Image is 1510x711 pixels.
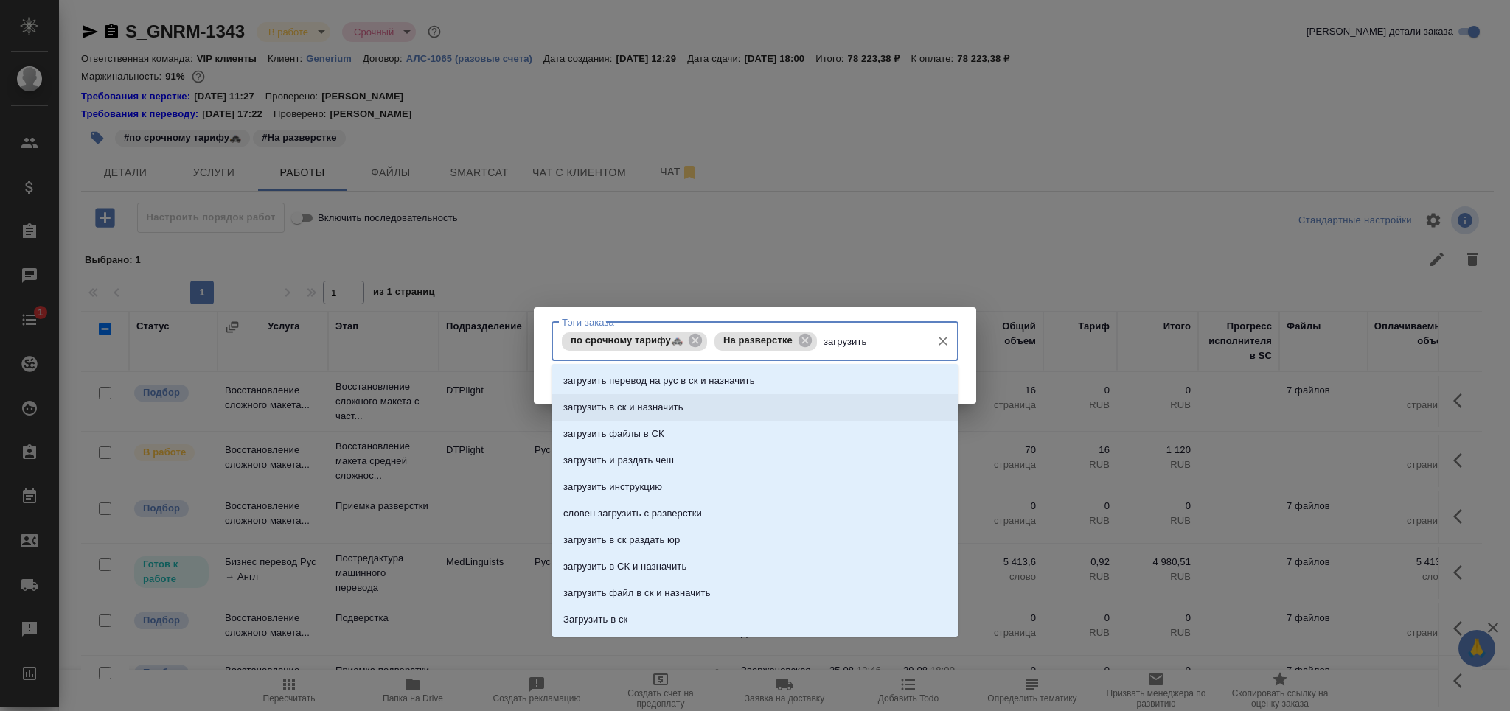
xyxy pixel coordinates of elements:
[563,453,674,468] p: загрузить и раздать чеш
[714,335,801,346] span: На разверстке
[562,335,692,346] span: по срочному тарифу🚓
[563,480,662,494] p: загрузить инструкцию
[562,332,707,351] div: по срочному тарифу🚓
[563,612,627,627] p: Загрузить в ск
[933,331,953,351] button: Очистить
[563,533,680,547] p: загрузить в ск раздать юр
[563,559,686,574] p: загрузить в СК и назначить
[563,400,683,415] p: загрузить в ск и назначить
[563,586,711,600] p: загрузить файл в ск и назначить
[563,506,702,521] p: словен загрузить с разверстки
[714,332,817,351] div: На разверстке
[563,427,664,441] p: загрузить файлы в СК
[563,374,755,388] p: загрузить перевод на рус в ск и назначить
